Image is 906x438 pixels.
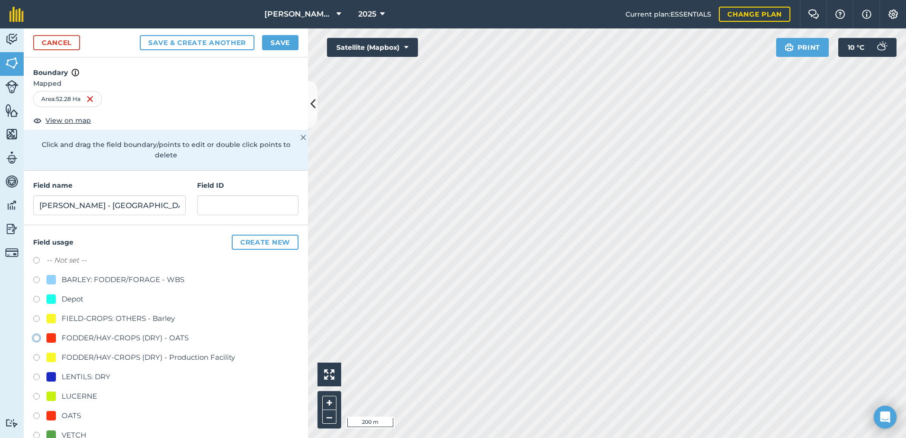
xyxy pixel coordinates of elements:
[785,42,794,53] img: svg+xml;base64,PHN2ZyB4bWxucz0iaHR0cDovL3d3dy53My5vcmcvMjAwMC9zdmciIHdpZHRoPSIxOSIgaGVpZ2h0PSIyNC...
[264,9,333,20] span: [PERSON_NAME] ASAHI PADDOCKS
[33,115,91,126] button: View on map
[872,38,891,57] img: svg+xml;base64,PD94bWwgdmVyc2lvbj0iMS4wIiBlbmNvZGluZz0idXRmLTgiPz4KPCEtLSBHZW5lcmF0b3I6IEFkb2JlIE...
[140,35,254,50] button: Save & Create Another
[62,332,189,344] div: FODDER/HAY-CROPS (DRY) - OATS
[62,352,235,363] div: FODDER/HAY-CROPS (DRY) - Production Facility
[776,38,829,57] button: Print
[322,410,336,424] button: –
[5,174,18,189] img: svg+xml;base64,PD94bWwgdmVyc2lvbj0iMS4wIiBlbmNvZGluZz0idXRmLTgiPz4KPCEtLSBHZW5lcmF0b3I6IEFkb2JlIE...
[5,127,18,141] img: svg+xml;base64,PHN2ZyB4bWxucz0iaHR0cDovL3d3dy53My5vcmcvMjAwMC9zdmciIHdpZHRoPSI1NiIgaGVpZ2h0PSI2MC...
[262,35,299,50] button: Save
[33,180,186,191] h4: Field name
[33,235,299,250] h4: Field usage
[888,9,899,19] img: A cog icon
[322,396,336,410] button: +
[33,115,42,126] img: svg+xml;base64,PHN2ZyB4bWxucz0iaHR0cDovL3d3dy53My5vcmcvMjAwMC9zdmciIHdpZHRoPSIxOCIgaGVpZ2h0PSIyNC...
[719,7,790,22] a: Change plan
[808,9,819,19] img: Two speech bubbles overlapping with the left bubble in the forefront
[5,103,18,118] img: svg+xml;base64,PHN2ZyB4bWxucz0iaHR0cDovL3d3dy53My5vcmcvMjAwMC9zdmciIHdpZHRoPSI1NiIgaGVpZ2h0PSI2MC...
[5,80,18,93] img: svg+xml;base64,PD94bWwgdmVyc2lvbj0iMS4wIiBlbmNvZGluZz0idXRmLTgiPz4KPCEtLSBHZW5lcmF0b3I6IEFkb2JlIE...
[86,93,94,105] img: svg+xml;base64,PHN2ZyB4bWxucz0iaHR0cDovL3d3dy53My5vcmcvMjAwMC9zdmciIHdpZHRoPSIxNiIgaGVpZ2h0PSIyNC...
[62,391,97,402] div: LUCERNE
[838,38,897,57] button: 10 °C
[24,57,308,78] h4: Boundary
[33,139,299,161] p: Click and drag the field boundary/points to edit or double click points to delete
[24,78,308,89] span: Mapped
[324,369,335,380] img: Four arrows, one pointing top left, one top right, one bottom right and the last bottom left
[46,255,87,266] label: -- Not set --
[862,9,871,20] img: svg+xml;base64,PHN2ZyB4bWxucz0iaHR0cDovL3d3dy53My5vcmcvMjAwMC9zdmciIHdpZHRoPSIxNyIgaGVpZ2h0PSIxNy...
[5,222,18,236] img: svg+xml;base64,PD94bWwgdmVyc2lvbj0iMS4wIiBlbmNvZGluZz0idXRmLTgiPz4KPCEtLSBHZW5lcmF0b3I6IEFkb2JlIE...
[300,132,306,143] img: svg+xml;base64,PHN2ZyB4bWxucz0iaHR0cDovL3d3dy53My5vcmcvMjAwMC9zdmciIHdpZHRoPSIyMiIgaGVpZ2h0PSIzMC...
[327,38,418,57] button: Satellite (Mapbox)
[848,38,864,57] span: 10 ° C
[33,35,80,50] a: Cancel
[72,67,79,78] img: svg+xml;base64,PHN2ZyB4bWxucz0iaHR0cDovL3d3dy53My5vcmcvMjAwMC9zdmciIHdpZHRoPSIxNyIgaGVpZ2h0PSIxNy...
[9,7,24,22] img: fieldmargin Logo
[5,32,18,46] img: svg+xml;base64,PD94bWwgdmVyc2lvbj0iMS4wIiBlbmNvZGluZz0idXRmLTgiPz4KPCEtLSBHZW5lcmF0b3I6IEFkb2JlIE...
[62,313,175,324] div: FIELD-CROPS: OTHERS - Barley
[358,9,376,20] span: 2025
[45,115,91,126] span: View on map
[33,91,102,107] div: Area : 52.28 Ha
[232,235,299,250] button: Create new
[5,198,18,212] img: svg+xml;base64,PD94bWwgdmVyc2lvbj0iMS4wIiBlbmNvZGluZz0idXRmLTgiPz4KPCEtLSBHZW5lcmF0b3I6IEFkb2JlIE...
[834,9,846,19] img: A question mark icon
[197,180,299,191] h4: Field ID
[62,293,83,305] div: Depot
[5,419,18,428] img: svg+xml;base64,PD94bWwgdmVyc2lvbj0iMS4wIiBlbmNvZGluZz0idXRmLTgiPz4KPCEtLSBHZW5lcmF0b3I6IEFkb2JlIE...
[874,406,897,429] div: Open Intercom Messenger
[62,371,110,383] div: LENTILS: DRY
[5,56,18,70] img: svg+xml;base64,PHN2ZyB4bWxucz0iaHR0cDovL3d3dy53My5vcmcvMjAwMC9zdmciIHdpZHRoPSI1NiIgaGVpZ2h0PSI2MC...
[62,274,184,285] div: BARLEY: FODDER/FORAGE - WBS
[62,410,81,421] div: OATS
[5,246,18,259] img: svg+xml;base64,PD94bWwgdmVyc2lvbj0iMS4wIiBlbmNvZGluZz0idXRmLTgiPz4KPCEtLSBHZW5lcmF0b3I6IEFkb2JlIE...
[5,151,18,165] img: svg+xml;base64,PD94bWwgdmVyc2lvbj0iMS4wIiBlbmNvZGluZz0idXRmLTgiPz4KPCEtLSBHZW5lcmF0b3I6IEFkb2JlIE...
[625,9,711,19] span: Current plan : ESSENTIALS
